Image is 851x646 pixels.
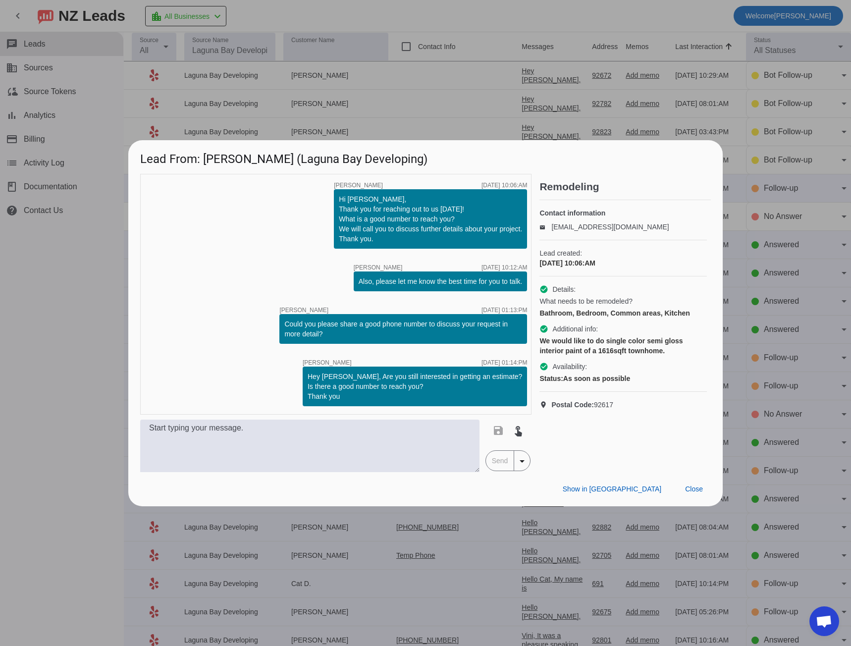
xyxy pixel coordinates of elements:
div: [DATE] 10:06:AM [481,182,527,188]
span: Details: [552,284,576,294]
span: Availability: [552,362,587,372]
mat-icon: touch_app [512,425,524,436]
div: Also, please let me know the best time for you to talk.​ [359,276,523,286]
span: Close [685,485,703,493]
div: [DATE] 01:14:PM [481,360,527,366]
span: What needs to be remodeled? [539,296,633,306]
mat-icon: email [539,224,551,229]
div: As soon as possible [539,374,707,383]
h2: Remodeling [539,182,711,192]
span: [PERSON_NAME] [334,182,383,188]
div: [DATE] 10:06:AM [539,258,707,268]
strong: Postal Code: [551,401,594,409]
span: [PERSON_NAME] [279,307,328,313]
span: [PERSON_NAME] [303,360,352,366]
span: [PERSON_NAME] [354,265,403,270]
mat-icon: check_circle [539,285,548,294]
div: Bathroom, Bedroom, Common areas, Kitchen [539,308,707,318]
span: Lead created: [539,248,707,258]
a: [EMAIL_ADDRESS][DOMAIN_NAME] [551,223,669,231]
button: Show in [GEOGRAPHIC_DATA] [555,481,669,498]
div: Hey [PERSON_NAME], Are you still interested in getting an estimate? Is there a good number to rea... [308,372,522,401]
div: [DATE] 10:12:AM [481,265,527,270]
div: We would like to do single color semi gloss interior paint of a 1616sqft townhome. [539,336,707,356]
span: Additional info: [552,324,598,334]
h1: Lead From: [PERSON_NAME] (Laguna Bay Developing) [128,140,723,173]
div: Could you please share a good phone number to discuss your request in more detail?​ [284,319,522,339]
span: 92617 [551,400,613,410]
h4: Contact information [539,208,707,218]
div: Open chat [809,606,839,636]
div: [DATE] 01:13:PM [481,307,527,313]
div: Hi [PERSON_NAME], Thank you for reaching out to us [DATE]! What is a good number to reach you? We... [339,194,522,244]
strong: Status: [539,375,563,382]
span: Show in [GEOGRAPHIC_DATA] [563,485,661,493]
mat-icon: check_circle [539,362,548,371]
button: Close [677,481,711,498]
mat-icon: arrow_drop_down [516,455,528,467]
mat-icon: location_on [539,401,551,409]
mat-icon: check_circle [539,324,548,333]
